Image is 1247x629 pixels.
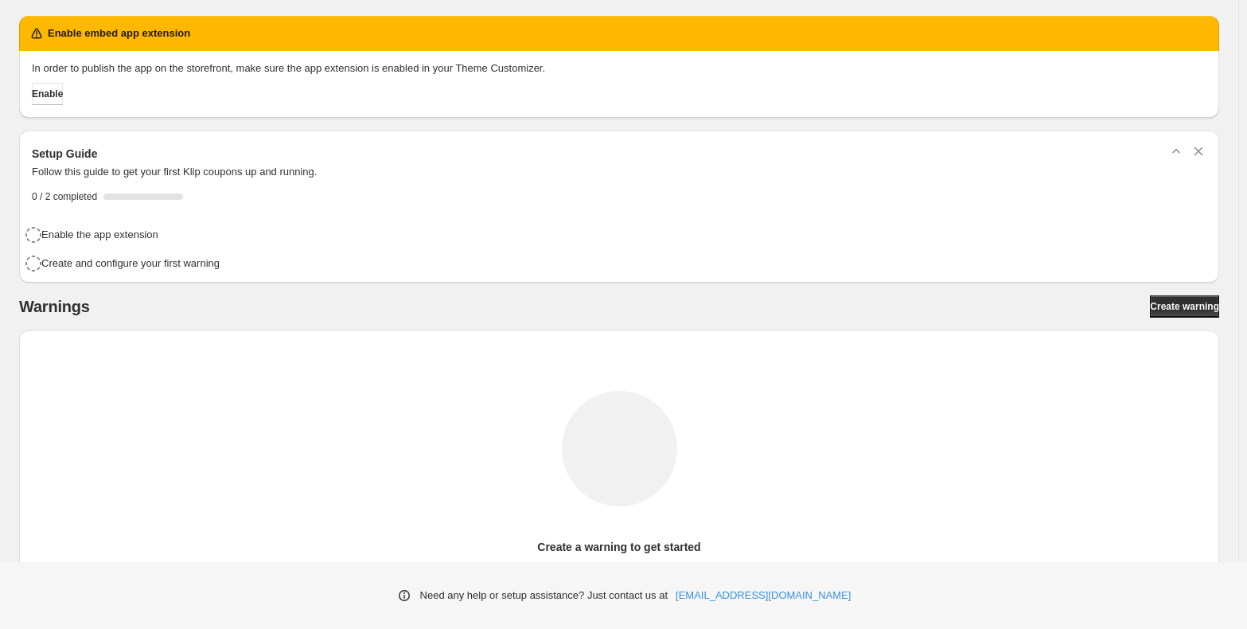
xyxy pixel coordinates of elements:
[19,297,90,316] h2: Warnings
[32,88,63,100] span: Enable
[48,25,190,41] h2: Enable embed app extension
[41,256,220,272] h4: Create and configure your first warning
[1150,295,1219,318] a: Create warning
[32,83,63,105] button: Enable
[537,539,700,555] p: Create a warning to get started
[41,227,158,243] h4: Enable the app extension
[676,588,851,604] a: [EMAIL_ADDRESS][DOMAIN_NAME]
[1150,300,1219,313] span: Create warning
[32,190,97,203] span: 0 / 2 completed
[32,146,97,162] h3: Setup Guide
[32,61,1206,76] p: In order to publish the app on the storefront, make sure the app extension is enabled in your The...
[32,164,1206,180] p: Follow this guide to get your first Klip coupons up and running.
